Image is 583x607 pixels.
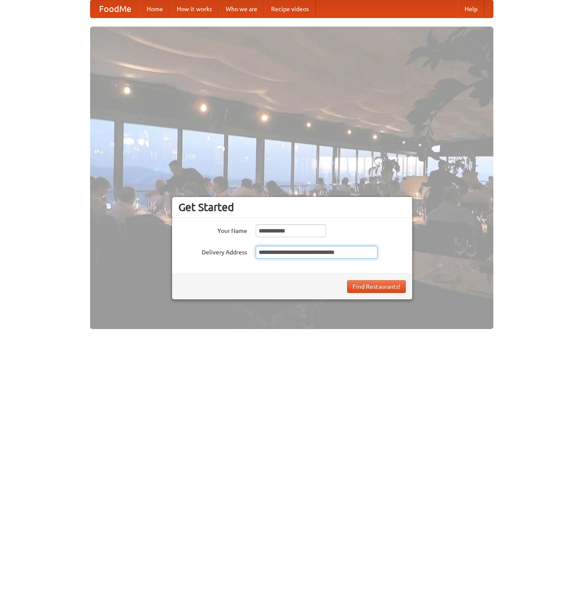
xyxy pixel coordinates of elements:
button: Find Restaurants! [347,280,406,293]
a: Recipe videos [264,0,316,18]
h3: Get Started [178,201,406,214]
a: Who we are [219,0,264,18]
label: Your Name [178,224,247,235]
label: Delivery Address [178,246,247,257]
a: FoodMe [91,0,140,18]
a: How it works [170,0,219,18]
a: Help [458,0,484,18]
a: Home [140,0,170,18]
